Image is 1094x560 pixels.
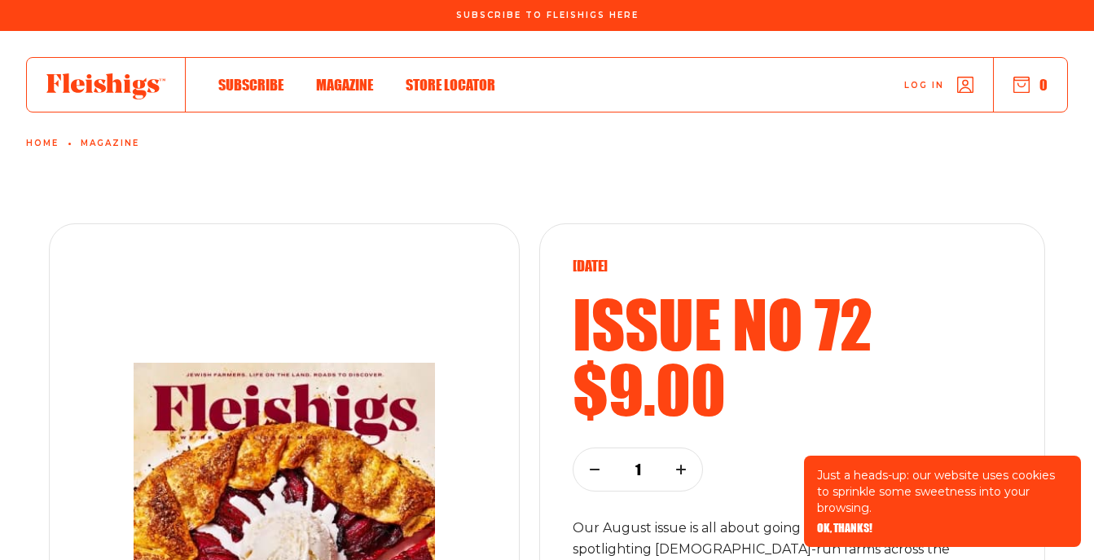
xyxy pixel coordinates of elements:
a: Magazine [316,73,373,95]
h2: $9.00 [573,356,1012,421]
span: Store locator [406,76,495,94]
p: 1 [627,461,648,478]
span: Magazine [316,76,373,94]
span: Subscribe [218,76,283,94]
p: Just a heads-up: our website uses cookies to sprinkle some sweetness into your browsing. [817,467,1068,516]
button: 0 [1013,76,1048,94]
a: Magazine [81,139,139,148]
button: OK, THANKS! [817,523,872,534]
a: Store locator [406,73,495,95]
a: Subscribe [218,73,283,95]
a: Home [26,139,59,148]
span: Subscribe To Fleishigs Here [456,11,639,20]
h2: Issue no 72 [573,291,1012,356]
span: Log in [904,79,944,91]
a: Subscribe To Fleishigs Here [453,11,642,19]
p: [DATE] [573,257,1012,275]
a: Log in [904,77,973,93]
